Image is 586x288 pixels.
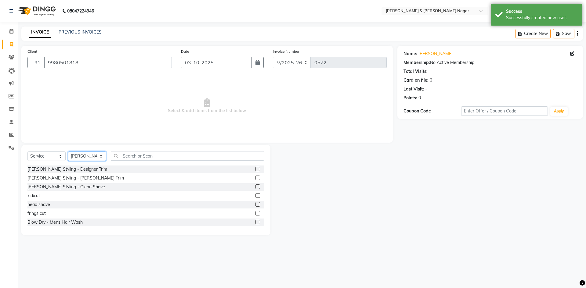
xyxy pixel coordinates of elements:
[111,151,264,161] input: Search or Scan
[27,166,107,172] div: [PERSON_NAME] Styling - Designer Trim
[461,106,548,116] input: Enter Offer / Coupon Code
[273,49,299,54] label: Invoice Number
[59,29,102,35] a: PREVIOUS INVOICES
[67,2,94,20] b: 08047224946
[403,77,429,84] div: Card on file:
[181,49,189,54] label: Date
[403,59,577,66] div: No Active Membership
[403,68,428,75] div: Total Visits:
[29,27,51,38] a: INVOICE
[550,107,568,116] button: Apply
[27,57,45,68] button: +91
[430,77,432,84] div: 0
[425,86,427,92] div: -
[27,193,40,199] div: kid/cut
[506,15,578,21] div: Successfully created new user.
[403,59,430,66] div: Membership:
[418,51,453,57] a: [PERSON_NAME]
[403,95,417,101] div: Points:
[506,8,578,15] div: Success
[27,76,387,137] span: Select & add items from the list below
[553,29,574,38] button: Save
[403,51,417,57] div: Name:
[515,29,551,38] button: Create New
[418,95,421,101] div: 0
[27,219,83,226] div: Blow Dry - Mens Hair Wash
[27,184,105,190] div: [PERSON_NAME] Styling - Clean Shave
[44,57,172,68] input: Search by Name/Mobile/Email/Code
[16,2,57,20] img: logo
[27,49,37,54] label: Client
[27,201,50,208] div: head shave
[27,175,124,181] div: [PERSON_NAME] Styling - [PERSON_NAME] Trim
[403,86,424,92] div: Last Visit:
[27,210,46,217] div: frings cut
[403,108,461,114] div: Coupon Code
